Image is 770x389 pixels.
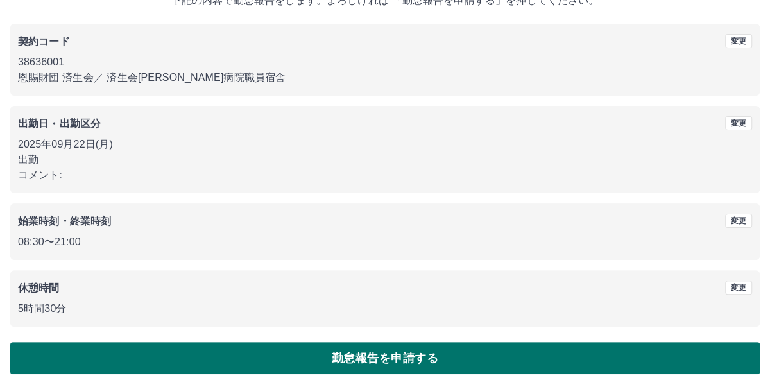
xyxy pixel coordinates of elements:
[18,118,101,129] b: 出勤日・出勤区分
[725,281,752,295] button: 変更
[725,34,752,48] button: 変更
[725,116,752,130] button: 変更
[18,36,70,47] b: 契約コード
[18,137,752,152] p: 2025年09月22日(月)
[18,216,111,227] b: 始業時刻・終業時刻
[18,152,752,168] p: 出勤
[18,55,752,70] p: 38636001
[18,70,752,85] p: 恩賜財団 済生会 ／ 済生会[PERSON_NAME]病院職員宿舎
[725,214,752,228] button: 変更
[18,282,60,293] b: 休憩時間
[10,342,760,374] button: 勤怠報告を申請する
[18,234,752,250] p: 08:30 〜 21:00
[18,168,752,183] p: コメント:
[18,301,752,316] p: 5時間30分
